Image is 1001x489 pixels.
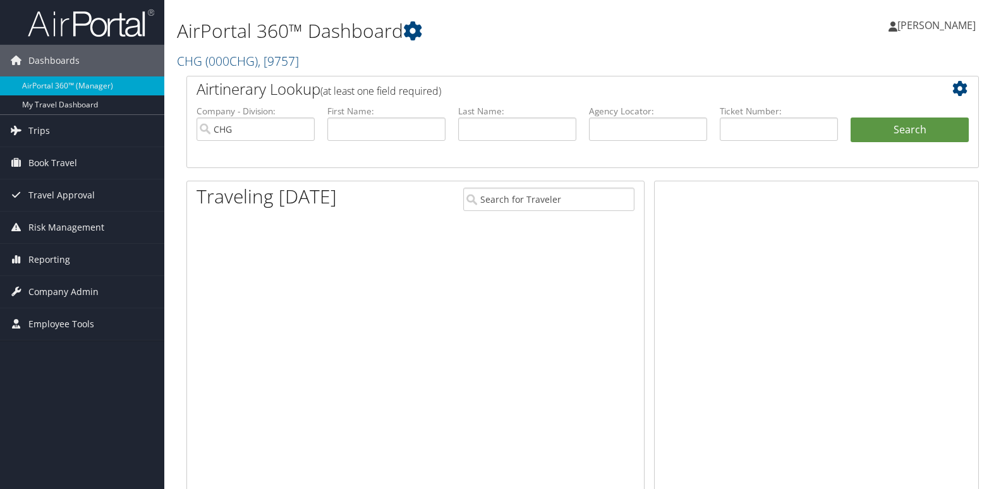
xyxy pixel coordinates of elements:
h1: AirPortal 360™ Dashboard [177,18,718,44]
label: Agency Locator: [589,105,707,118]
span: Risk Management [28,212,104,243]
label: First Name: [327,105,446,118]
span: Book Travel [28,147,77,179]
h1: Traveling [DATE] [197,183,337,210]
span: Travel Approval [28,179,95,211]
label: Ticket Number: [720,105,838,118]
a: [PERSON_NAME] [889,6,988,44]
span: Trips [28,115,50,147]
span: (at least one field required) [320,84,441,98]
span: Company Admin [28,276,99,308]
span: [PERSON_NAME] [897,18,976,32]
h2: Airtinerary Lookup [197,78,903,100]
label: Company - Division: [197,105,315,118]
span: Reporting [28,244,70,275]
a: CHG [177,52,299,69]
span: ( 000CHG ) [205,52,258,69]
span: Employee Tools [28,308,94,340]
input: Search for Traveler [463,188,634,211]
span: Dashboards [28,45,80,76]
button: Search [851,118,969,143]
img: airportal-logo.png [28,8,154,38]
label: Last Name: [458,105,576,118]
span: , [ 9757 ] [258,52,299,69]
